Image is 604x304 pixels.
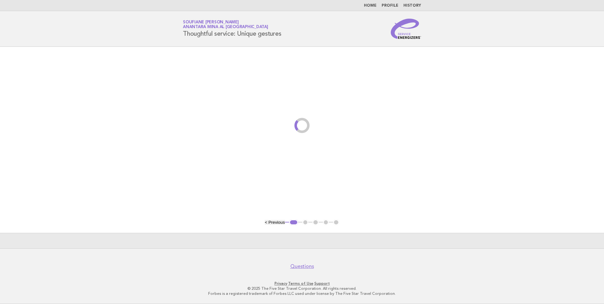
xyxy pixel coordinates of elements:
a: Soufiane [PERSON_NAME]Anantara Mina al [GEOGRAPHIC_DATA] [183,20,268,29]
h1: Thoughtful service: Unique gestures [183,21,281,37]
img: Service Energizers [391,19,421,39]
a: History [403,4,421,8]
p: Forbes is a registered trademark of Forbes LLC used under license by The Five Star Travel Corpora... [109,291,495,296]
p: · · [109,281,495,286]
a: Terms of Use [288,281,313,286]
a: Privacy [275,281,287,286]
span: Anantara Mina al [GEOGRAPHIC_DATA] [183,25,268,29]
a: Home [364,4,377,8]
p: © 2025 The Five Star Travel Corporation. All rights reserved. [109,286,495,291]
a: Support [314,281,330,286]
a: Profile [382,4,398,8]
a: Questions [290,263,314,270]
